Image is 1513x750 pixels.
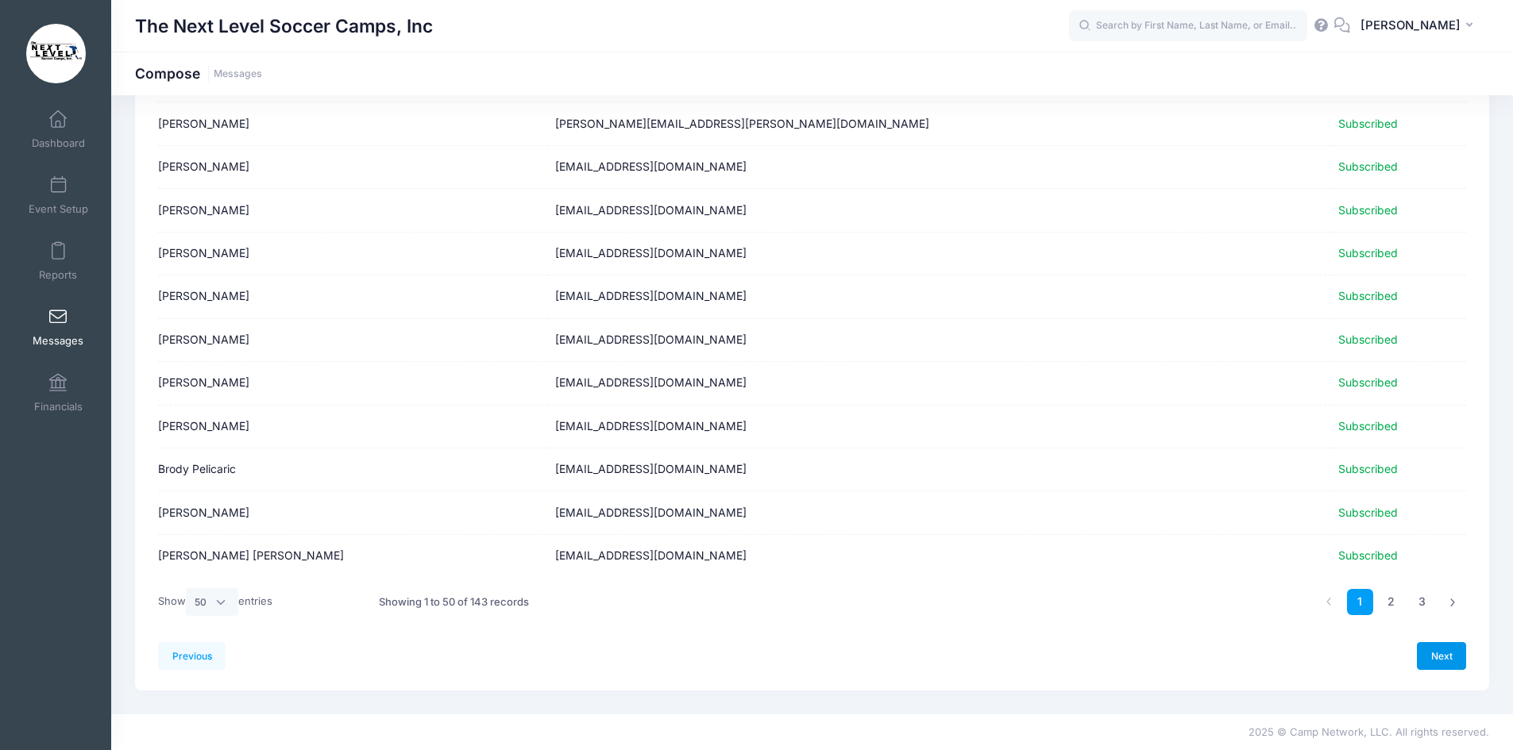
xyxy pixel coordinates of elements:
[547,406,1330,448] td: [EMAIL_ADDRESS][DOMAIN_NAME]
[39,268,77,282] span: Reports
[158,102,547,145] td: [PERSON_NAME]
[1249,725,1489,738] span: 2025 © Camp Network, LLC. All rights reserved.
[1417,642,1466,669] a: Next
[547,448,1330,491] td: [EMAIL_ADDRESS][DOMAIN_NAME]
[1338,117,1398,130] span: Subscribed
[1069,10,1307,42] input: Search by First Name, Last Name, or Email...
[158,319,547,362] td: [PERSON_NAME]
[158,406,547,448] td: [PERSON_NAME]
[135,65,262,82] h1: Compose
[158,362,547,405] td: [PERSON_NAME]
[135,8,433,44] h1: The Next Level Soccer Camps, Inc
[158,146,547,189] td: [PERSON_NAME]
[547,319,1330,362] td: [EMAIL_ADDRESS][DOMAIN_NAME]
[21,233,96,289] a: Reports
[158,588,272,615] label: Show entries
[29,202,88,216] span: Event Setup
[1338,506,1398,519] span: Subscribed
[1338,462,1398,475] span: Subscribed
[186,588,238,615] select: Showentries
[21,299,96,355] a: Messages
[1347,589,1373,615] a: 1
[34,400,83,413] span: Financials
[1338,548,1398,562] span: Subscribed
[547,189,1330,232] td: [EMAIL_ADDRESS][DOMAIN_NAME]
[1378,589,1404,615] a: 2
[158,491,547,534] td: [PERSON_NAME]
[158,275,547,318] td: [PERSON_NAME]
[547,535,1330,577] td: [EMAIL_ADDRESS][DOMAIN_NAME]
[1361,17,1461,34] span: [PERSON_NAME]
[547,102,1330,145] td: [PERSON_NAME][EMAIL_ADDRESS][PERSON_NAME][DOMAIN_NAME]
[33,334,83,348] span: Messages
[32,137,85,150] span: Dashboard
[1338,375,1398,389] span: Subscribed
[158,189,547,232] td: [PERSON_NAME]
[1338,333,1398,346] span: Subscribed
[158,448,547,491] td: Brody Pelicaric
[1338,203,1398,217] span: Subscribed
[547,491,1330,534] td: [EMAIL_ADDRESS][DOMAIN_NAME]
[1338,419,1398,433] span: Subscribed
[214,68,262,80] a: Messages
[1338,289,1398,302] span: Subscribed
[379,584,529,621] div: Showing 1 to 50 of 143 records
[21,167,96,223] a: Event Setup
[547,233,1330,275] td: [EMAIL_ADDRESS][DOMAIN_NAME]
[158,233,547,275] td: [PERSON_NAME]
[21,102,96,157] a: Dashboard
[547,146,1330,189] td: [EMAIL_ADDRESS][DOMAIN_NAME]
[547,362,1330,405] td: [EMAIL_ADDRESS][DOMAIN_NAME]
[158,535,547,577] td: [PERSON_NAME] [PERSON_NAME]
[26,24,86,83] img: The Next Level Soccer Camps, Inc
[21,365,96,421] a: Financials
[547,275,1330,318] td: [EMAIL_ADDRESS][DOMAIN_NAME]
[1338,246,1398,260] span: Subscribed
[1350,8,1489,44] button: [PERSON_NAME]
[1338,160,1398,173] span: Subscribed
[158,642,226,669] a: Previous
[1409,589,1435,615] a: 3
